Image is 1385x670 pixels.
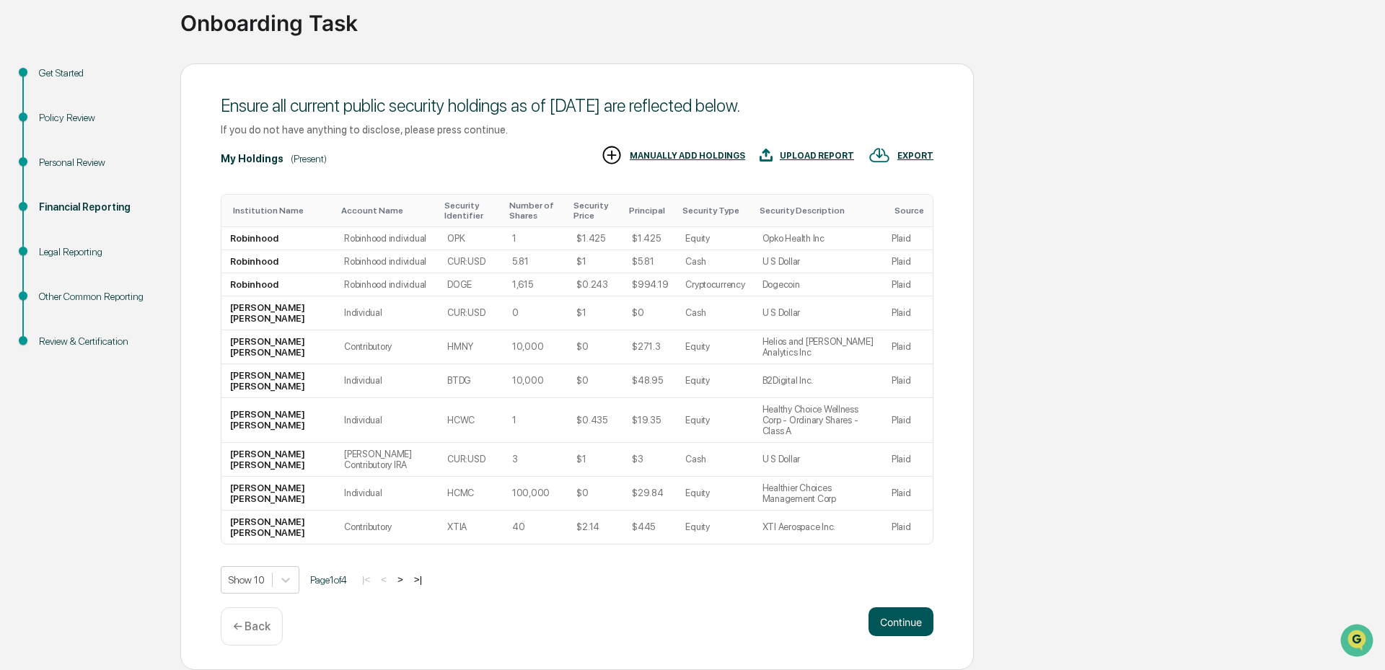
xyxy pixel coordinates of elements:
[221,250,335,273] td: Robinhood
[335,477,439,511] td: Individual
[39,110,157,125] div: Policy Review
[677,330,753,364] td: Equity
[439,398,504,443] td: HCWC
[221,443,335,477] td: [PERSON_NAME] [PERSON_NAME]
[1339,622,1378,661] iframe: Open customer support
[623,443,677,477] td: $3
[754,296,883,330] td: U S Dollar
[439,477,504,511] td: HCMC
[14,202,43,231] img: Greenboard
[568,227,623,250] td: $1.425
[221,477,335,511] td: [PERSON_NAME] [PERSON_NAME]
[221,95,933,116] div: Ensure all current public security holdings as of [DATE] are reflected below.
[504,330,568,364] td: 10,000
[504,477,568,511] td: 100,000
[504,250,568,273] td: 5.81
[439,364,504,398] td: BTDG
[754,227,883,250] td: Opko Health Inc
[504,296,568,330] td: 0
[682,206,747,216] div: Toggle SortBy
[623,398,677,443] td: $19.35
[623,273,677,296] td: $994.19
[504,398,568,443] td: 1
[221,123,933,136] div: If you do not have anything to disclose, please press continue.
[504,273,568,296] td: 1,615
[439,227,504,250] td: OPK
[504,443,568,477] td: 3
[335,443,439,477] td: [PERSON_NAME] Contributory IRA
[341,206,433,216] div: Toggle SortBy
[623,511,677,544] td: $445
[335,296,439,330] td: Individual
[233,620,271,633] p: ← Back
[760,144,773,166] img: UPLOAD REPORT
[39,200,157,215] div: Financial Reporting
[377,573,391,586] button: <
[335,364,439,398] td: Individual
[509,200,562,221] div: Toggle SortBy
[410,573,426,586] button: >|
[291,153,327,164] div: (Present)
[39,289,157,304] div: Other Common Reporting
[439,250,504,273] td: CUR:USD
[568,443,623,477] td: $1
[568,273,623,296] td: $0.243
[754,364,883,398] td: B2Digital Inc.
[439,443,504,477] td: CUR:USD
[504,227,568,250] td: 1
[623,296,677,330] td: $0
[221,330,335,364] td: [PERSON_NAME] [PERSON_NAME]
[335,250,439,273] td: Robinhood individual
[221,398,335,443] td: [PERSON_NAME] [PERSON_NAME]
[335,273,439,296] td: Robinhood individual
[504,511,568,544] td: 40
[623,477,677,511] td: $29.84
[677,227,753,250] td: Equity
[677,296,753,330] td: Cash
[358,573,374,586] button: |<
[677,477,753,511] td: Equity
[504,364,568,398] td: 10,000
[568,364,623,398] td: $0
[629,206,671,216] div: Toggle SortBy
[39,244,157,260] div: Legal Reporting
[754,477,883,511] td: Healthier Choices Management Corp
[39,66,157,81] div: Get Started
[221,227,335,250] td: Robinhood
[568,296,623,330] td: $1
[39,334,157,349] div: Review & Certification
[754,511,883,544] td: XTI Aerospace Inc.
[221,273,335,296] td: Robinhood
[568,511,623,544] td: $2.14
[573,200,617,221] div: Toggle SortBy
[393,573,408,586] button: >
[444,200,498,221] div: Toggle SortBy
[677,250,753,273] td: Cash
[630,151,745,161] div: MANUALLY ADD HOLDINGS
[754,330,883,364] td: Helios and [PERSON_NAME] Analytics Inc
[221,296,335,330] td: [PERSON_NAME] [PERSON_NAME]
[883,296,933,330] td: Plaid
[39,155,157,170] div: Personal Review
[568,250,623,273] td: $1
[623,330,677,364] td: $271.3
[14,245,263,268] p: How can we help?
[335,398,439,443] td: Individual
[568,330,623,364] td: $0
[754,273,883,296] td: Dogecoin
[439,273,504,296] td: DOGE
[883,443,933,477] td: Plaid
[310,574,347,586] span: Page 1 of 4
[754,250,883,273] td: U S Dollar
[883,227,933,250] td: Plaid
[233,206,330,216] div: Toggle SortBy
[754,398,883,443] td: Healthy Choice Wellness Corp - Ordinary Shares - Class A
[677,398,753,443] td: Equity
[601,144,623,166] img: MANUALLY ADD HOLDINGS
[568,398,623,443] td: $0.435
[335,330,439,364] td: Contributory
[623,364,677,398] td: $48.95
[677,364,753,398] td: Equity
[335,511,439,544] td: Contributory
